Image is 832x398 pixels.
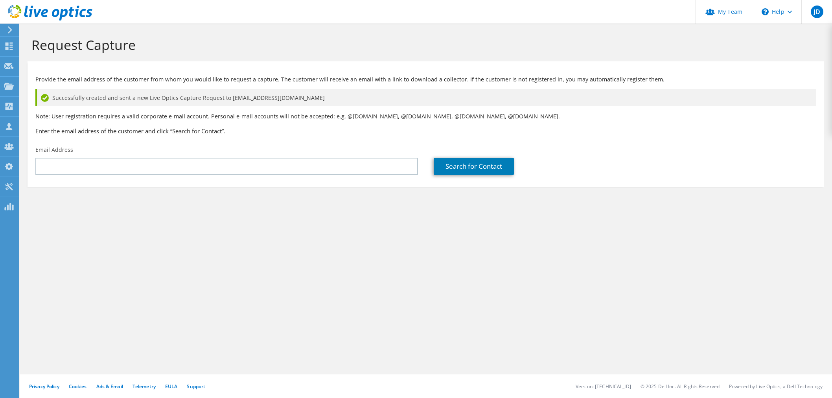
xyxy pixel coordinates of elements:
[69,383,87,390] a: Cookies
[35,146,73,154] label: Email Address
[31,37,816,53] h1: Request Capture
[133,383,156,390] a: Telemetry
[187,383,205,390] a: Support
[165,383,177,390] a: EULA
[52,94,325,102] span: Successfully created and sent a new Live Optics Capture Request to [EMAIL_ADDRESS][DOMAIN_NAME]
[29,383,59,390] a: Privacy Policy
[35,75,816,84] p: Provide the email address of the customer from whom you would like to request a capture. The cust...
[434,158,514,175] a: Search for Contact
[811,6,823,18] span: JD
[35,127,816,135] h3: Enter the email address of the customer and click “Search for Contact”.
[35,112,816,121] p: Note: User registration requires a valid corporate e-mail account. Personal e-mail accounts will ...
[576,383,631,390] li: Version: [TECHNICAL_ID]
[96,383,123,390] a: Ads & Email
[641,383,720,390] li: © 2025 Dell Inc. All Rights Reserved
[762,8,769,15] svg: \n
[729,383,823,390] li: Powered by Live Optics, a Dell Technology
